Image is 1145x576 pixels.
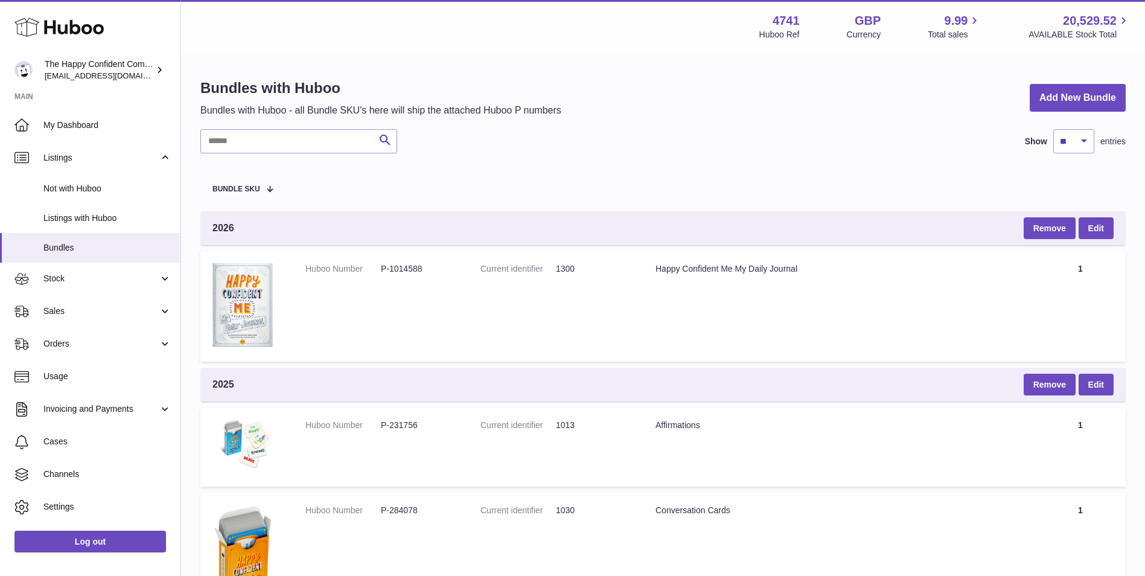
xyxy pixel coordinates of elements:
[1079,217,1114,239] a: Edit
[556,263,631,275] dd: 1300
[855,13,881,29] strong: GBP
[43,306,159,317] span: Sales
[480,505,556,516] dt: Current identifier
[1035,251,1126,362] td: 1
[43,152,159,164] span: Listings
[43,213,171,224] span: Listings with Huboo
[43,436,171,447] span: Cases
[45,59,153,82] div: The Happy Confident Company
[1025,136,1047,147] label: Show
[43,338,159,350] span: Orders
[43,469,171,480] span: Channels
[1035,408,1126,487] td: 1
[381,505,456,516] dd: P-284078
[43,403,159,415] span: Invoicing and Payments
[847,29,881,40] div: Currency
[759,29,800,40] div: Huboo Ref
[305,505,381,516] dt: Huboo Number
[14,531,166,552] a: Log out
[200,78,561,98] h1: Bundles with Huboo
[305,263,381,275] dt: Huboo Number
[43,273,159,284] span: Stock
[1063,13,1117,29] span: 20,529.52
[381,420,456,431] dd: P-231756
[381,263,456,275] dd: P-1014588
[480,263,556,275] dt: Current identifier
[212,420,273,472] img: Affirmations
[43,183,171,194] span: Not with Huboo
[1029,13,1131,40] a: 20,529.52 AVAILABLE Stock Total
[1100,136,1126,147] span: entries
[43,120,171,131] span: My Dashboard
[480,420,556,431] dt: Current identifier
[556,420,631,431] dd: 1013
[1079,374,1114,395] a: Edit
[14,61,33,79] img: internalAdmin-4741@internal.huboo.com
[773,13,800,29] strong: 4741
[200,104,561,117] p: Bundles with Huboo - all Bundle SKU's here will ship the attached Huboo P numbers
[928,29,981,40] span: Total sales
[655,420,1023,431] div: Affirmations
[1024,217,1076,239] button: Remove
[655,263,1023,275] div: Happy Confident Me My Daily Journal
[928,13,981,40] a: 9.99 Total sales
[45,71,177,80] span: [EMAIL_ADDRESS][DOMAIN_NAME]
[212,185,260,193] span: Bundle SKU
[43,501,171,513] span: Settings
[945,13,968,29] span: 9.99
[212,378,234,391] span: 2025
[655,505,1023,516] div: Conversation Cards
[556,505,631,516] dd: 1030
[43,242,171,254] span: Bundles
[305,420,381,431] dt: Huboo Number
[212,263,273,347] img: Happy Confident Me My Daily Journal
[1030,84,1126,112] a: Add New Bundle
[1024,374,1076,395] button: Remove
[43,371,171,382] span: Usage
[1029,29,1131,40] span: AVAILABLE Stock Total
[212,222,234,235] span: 2026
